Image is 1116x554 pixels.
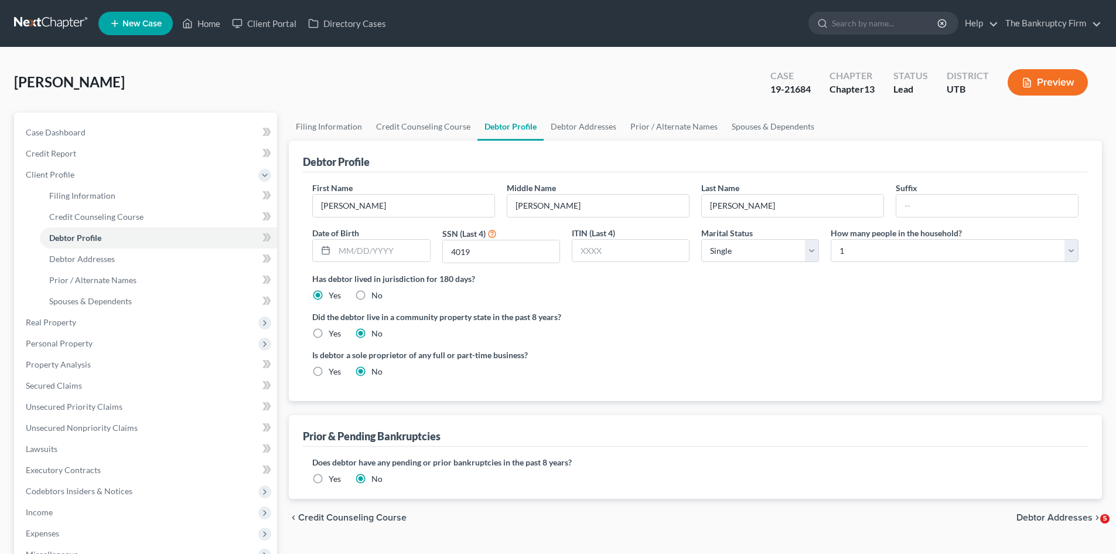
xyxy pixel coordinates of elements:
a: Debtor Profile [40,227,277,249]
label: Yes [329,290,341,301]
label: Does debtor have any pending or prior bankruptcies in the past 8 years? [312,456,1079,468]
label: Has debtor lived in jurisdiction for 180 days? [312,273,1079,285]
div: UTB [947,83,989,96]
div: Status [893,69,928,83]
a: Filing Information [289,113,369,141]
div: Case [770,69,811,83]
span: Unsecured Nonpriority Claims [26,423,138,433]
div: Debtor Profile [303,155,370,169]
a: Credit Counseling Course [369,113,477,141]
span: Income [26,507,53,517]
span: 13 [864,83,875,94]
span: New Case [122,19,162,28]
input: -- [896,195,1078,217]
a: The Bankruptcy Firm [999,13,1101,34]
a: Prior / Alternate Names [40,270,277,291]
span: Case Dashboard [26,127,86,137]
span: Client Profile [26,169,74,179]
a: Home [176,13,226,34]
input: -- [313,195,494,217]
label: SSN (Last 4) [442,227,486,240]
label: First Name [312,182,353,194]
a: Debtor Addresses [40,249,277,270]
span: Spouses & Dependents [49,296,132,306]
a: Help [959,13,998,34]
a: Lawsuits [16,439,277,460]
label: Date of Birth [312,227,359,239]
span: Unsecured Priority Claims [26,402,122,412]
div: 19-21684 [770,83,811,96]
span: Secured Claims [26,380,82,390]
span: Credit Counseling Course [298,513,407,522]
span: Prior / Alternate Names [49,275,136,285]
span: Property Analysis [26,359,91,369]
div: Chapter [830,83,875,96]
a: Directory Cases [302,13,392,34]
span: Credit Report [26,148,76,158]
label: How many people in the household? [831,227,962,239]
a: Unsecured Nonpriority Claims [16,417,277,439]
span: Lawsuits [26,444,57,454]
a: Filing Information [40,185,277,206]
div: Chapter [830,69,875,83]
label: No [371,328,383,339]
span: Expenses [26,528,59,538]
label: Did the debtor live in a community property state in the past 8 years? [312,311,1079,323]
label: No [371,290,383,301]
button: Debtor Addresses chevron_right [1016,513,1102,522]
a: Case Dashboard [16,122,277,143]
button: Preview [1008,69,1088,96]
span: Debtor Addresses [1016,513,1093,522]
div: Prior & Pending Bankruptcies [303,429,441,443]
label: Yes [329,328,341,339]
a: Credit Counseling Course [40,206,277,227]
a: Debtor Profile [477,113,544,141]
input: XXXX [572,240,689,262]
label: Last Name [701,182,739,194]
input: M.I [507,195,689,217]
span: Real Property [26,317,76,327]
span: Debtor Profile [49,233,101,243]
span: [PERSON_NAME] [14,73,125,90]
label: Suffix [896,182,917,194]
label: No [371,473,383,485]
div: District [947,69,989,83]
i: chevron_left [289,513,298,522]
label: Marital Status [701,227,753,239]
label: Yes [329,473,341,485]
span: Filing Information [49,191,115,200]
i: chevron_right [1093,513,1102,522]
span: Codebtors Insiders & Notices [26,486,132,496]
a: Debtor Addresses [544,113,623,141]
span: Personal Property [26,338,93,348]
input: Search by name... [832,12,939,34]
input: XXXX [443,240,559,263]
iframe: Intercom live chat [1076,514,1104,542]
a: Prior / Alternate Names [623,113,725,141]
label: No [371,366,383,378]
a: Secured Claims [16,375,277,396]
a: Unsecured Priority Claims [16,396,277,417]
span: Executory Contracts [26,465,101,475]
div: Lead [893,83,928,96]
a: Spouses & Dependents [725,113,821,141]
a: Property Analysis [16,354,277,375]
label: Middle Name [507,182,556,194]
label: Is debtor a sole proprietor of any full or part-time business? [312,349,690,361]
button: chevron_left Credit Counseling Course [289,513,407,522]
a: Executory Contracts [16,460,277,481]
a: Spouses & Dependents [40,291,277,312]
span: Debtor Addresses [49,254,115,264]
label: Yes [329,366,341,378]
a: Credit Report [16,143,277,164]
label: ITIN (Last 4) [572,227,615,239]
span: 5 [1100,514,1110,524]
span: Credit Counseling Course [49,212,144,222]
a: Client Portal [226,13,302,34]
input: -- [702,195,883,217]
input: MM/DD/YYYY [335,240,429,262]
